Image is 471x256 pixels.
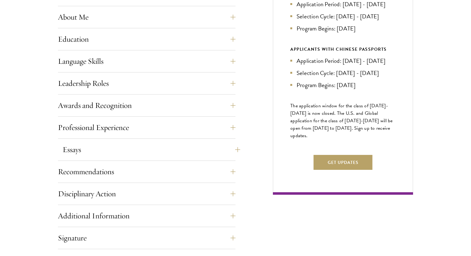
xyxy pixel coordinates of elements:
[290,45,396,53] div: APPLICANTS WITH CHINESE PASSPORTS
[58,120,235,135] button: Professional Experience
[58,208,235,223] button: Additional Information
[58,230,235,245] button: Signature
[58,76,235,91] button: Leadership Roles
[314,155,373,170] button: Get Updates
[290,102,393,139] span: The application window for the class of [DATE]-[DATE] is now closed. The U.S. and Global applicat...
[58,164,235,179] button: Recommendations
[58,32,235,47] button: Education
[58,98,235,113] button: Awards and Recognition
[290,24,396,33] li: Program Begins: [DATE]
[290,81,396,90] li: Program Begins: [DATE]
[290,68,396,77] li: Selection Cycle: [DATE] - [DATE]
[58,186,235,201] button: Disciplinary Action
[290,56,396,65] li: Application Period: [DATE] - [DATE]
[58,54,235,69] button: Language Skills
[63,142,240,157] button: Essays
[290,12,396,21] li: Selection Cycle: [DATE] - [DATE]
[58,10,235,25] button: About Me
